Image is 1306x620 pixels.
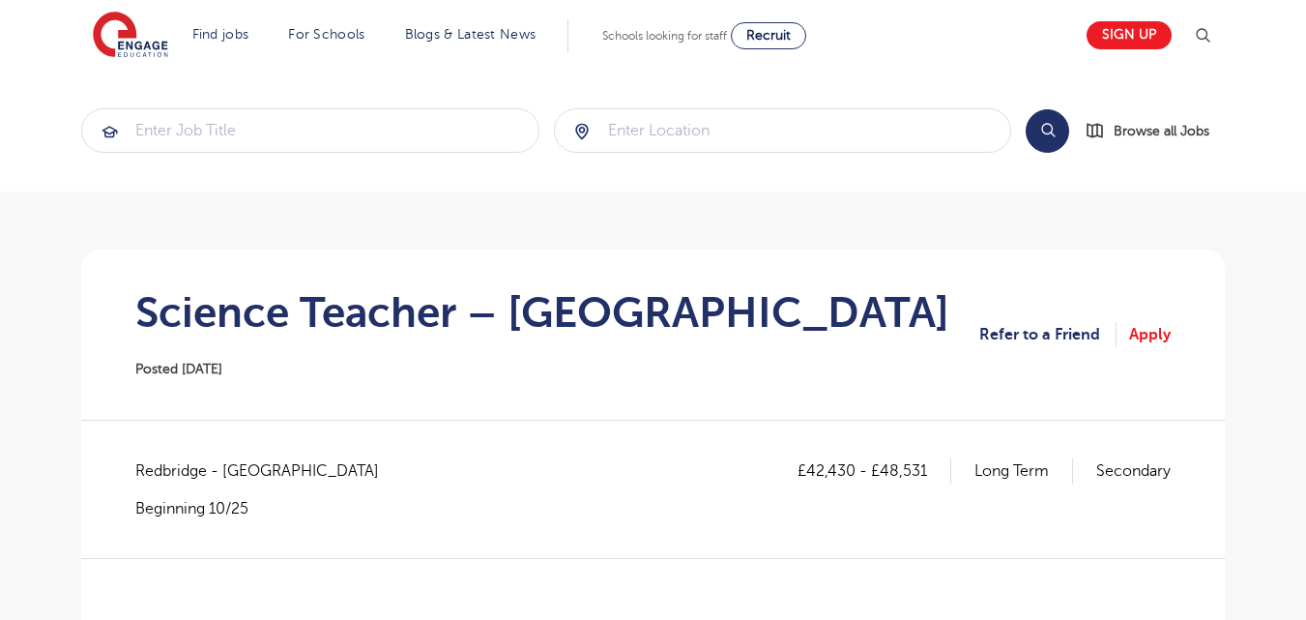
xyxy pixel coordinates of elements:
[93,12,168,60] img: Engage Education
[554,108,1012,153] div: Submit
[731,22,806,49] a: Recruit
[82,109,538,152] input: Submit
[135,458,398,484] span: Redbridge - [GEOGRAPHIC_DATA]
[81,108,539,153] div: Submit
[288,27,364,42] a: For Schools
[135,288,949,337] h1: Science Teacher – [GEOGRAPHIC_DATA]
[1085,120,1225,142] a: Browse all Jobs
[405,27,537,42] a: Blogs & Latest News
[1096,458,1171,484] p: Secondary
[1114,120,1209,142] span: Browse all Jobs
[135,498,398,519] p: Beginning 10/25
[555,109,1011,152] input: Submit
[974,458,1073,484] p: Long Term
[192,27,249,42] a: Find jobs
[979,322,1117,347] a: Refer to a Friend
[1129,322,1171,347] a: Apply
[798,458,951,484] p: £42,430 - £48,531
[1026,109,1069,153] button: Search
[1087,21,1172,49] a: Sign up
[135,362,222,376] span: Posted [DATE]
[602,29,727,43] span: Schools looking for staff
[746,28,791,43] span: Recruit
